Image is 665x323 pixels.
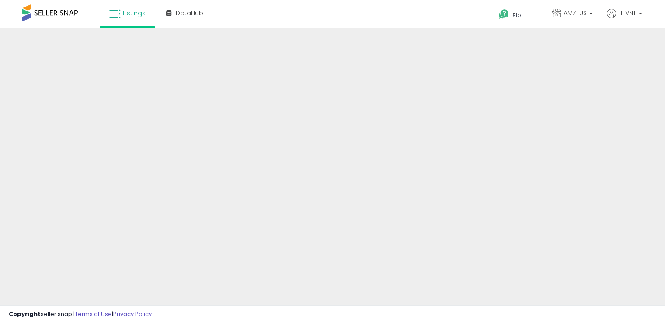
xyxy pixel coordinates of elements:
div: seller snap | | [9,310,152,319]
strong: Copyright [9,310,41,318]
a: Privacy Policy [113,310,152,318]
i: Get Help [498,9,509,20]
span: Listings [123,9,146,18]
span: Help [509,11,521,19]
span: DataHub [176,9,203,18]
span: AMZ-US [564,9,587,18]
a: Terms of Use [75,310,112,318]
a: Hi VNT [607,9,642,28]
a: Help [492,2,538,28]
span: Hi VNT [618,9,636,18]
